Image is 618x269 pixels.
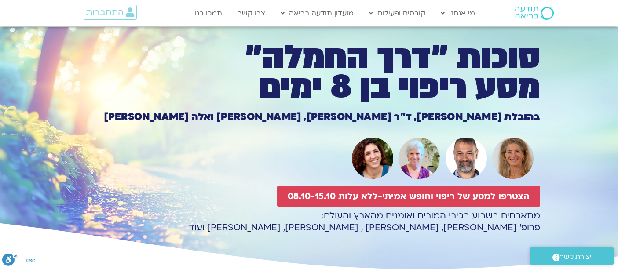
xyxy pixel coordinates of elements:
a: קורסים ופעילות [365,5,430,22]
a: מועדון תודעה בריאה [276,5,358,22]
span: יצירת קשר [560,251,592,263]
h1: סוכות ״דרך החמלה״ מסע ריפוי בן 8 ימים [78,43,540,102]
p: מתארחים בשבוע בכירי המורים ואומנים מהארץ והעולם: פרופ׳ [PERSON_NAME], [PERSON_NAME] , [PERSON_NAM... [78,210,540,233]
img: תודעה בריאה [515,7,554,20]
h1: בהובלת [PERSON_NAME], ד״ר [PERSON_NAME], [PERSON_NAME] ואלה [PERSON_NAME] [78,112,540,122]
a: התחברות [84,5,137,20]
a: מי אנחנו [436,5,479,22]
a: צרו קשר [233,5,270,22]
span: הצטרפו למסע של ריפוי וחופש אמיתי-ללא עלות 08.10-15.10 [288,191,530,201]
a: הצטרפו למסע של ריפוי וחופש אמיתי-ללא עלות 08.10-15.10 [277,186,540,207]
span: התחברות [86,7,124,17]
a: תמכו בנו [190,5,227,22]
a: יצירת קשר [530,247,614,265]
